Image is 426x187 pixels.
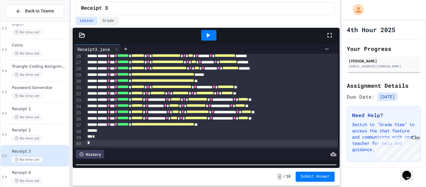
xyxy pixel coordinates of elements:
span: [DATE] [377,92,397,101]
span: Receipt 4 [12,170,68,175]
span: Receipt 3 [81,5,108,12]
span: No time set [12,157,42,163]
iframe: chat widget [400,162,420,181]
div: 33 [74,97,82,104]
div: 37 [74,122,82,129]
div: 39 [74,135,82,141]
div: 29 [74,72,82,78]
h3: Need Help? [352,111,415,119]
span: Receipt 3 [12,149,68,154]
iframe: chat widget [374,135,420,161]
span: Submit Answer [301,174,330,179]
span: / [283,174,285,179]
span: No time set [12,178,42,184]
span: No time set [12,29,42,35]
div: 35 [74,110,82,116]
div: 26 [74,53,82,60]
span: No time set [12,93,42,99]
span: Password Generator [12,85,68,91]
div: Receipt3.java [74,46,113,52]
h2: Your Progress [347,44,420,53]
span: Due Date: [347,93,375,101]
span: Coins [12,43,68,48]
div: [PERSON_NAME] [349,58,419,64]
span: Digits [12,22,68,27]
p: Switch to "Grade View" to access the chat feature and communicate with your teacher for help and ... [352,121,415,153]
span: No time set [12,114,42,120]
div: 31 [74,85,82,91]
div: 32 [74,91,82,97]
div: 34 [74,104,82,110]
div: Receipt3.java [74,44,121,54]
span: No time set [12,135,42,141]
span: No time set [12,72,42,78]
button: Submit Answer [296,172,335,182]
div: 30 [74,78,82,85]
div: 36 [74,116,82,122]
div: 40 [74,141,82,147]
div: 28 [74,66,82,72]
span: Back to Teams [25,8,54,14]
span: - [277,174,282,180]
span: Triangle Coding Assignment [12,64,68,69]
div: My Account [346,2,365,17]
h1: 4th Hour 2025 [347,25,395,34]
button: Back to Teams [6,4,64,18]
span: No time set [12,51,42,57]
span: Receipt 1 [12,106,68,112]
button: Lesson [76,17,97,25]
h2: Assignment Details [347,81,420,90]
button: Grade [99,17,118,25]
div: 27 [74,60,82,66]
span: 10 [286,174,290,179]
span: Receipt 2 [12,128,68,133]
div: History [76,150,104,159]
div: 38 [74,129,82,135]
div: [EMAIL_ADDRESS][DOMAIN_NAME] [349,64,419,69]
div: Chat with us now!Close [2,2,43,40]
